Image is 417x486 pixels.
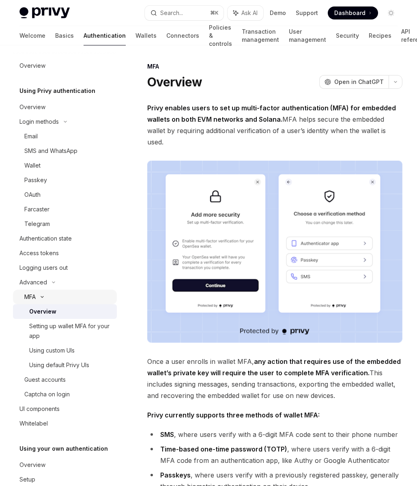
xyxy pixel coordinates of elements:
[19,117,59,127] div: Login methods
[24,161,41,170] div: Wallet
[19,460,45,470] div: Overview
[19,86,95,96] h5: Using Privy authentication
[160,471,191,479] strong: Passkeys
[147,102,402,148] span: MFA helps secure the embedded wallet by requiring additional verification of a user’s identity wh...
[334,78,384,86] span: Open in ChatGPT
[13,416,117,431] a: Whitelabel
[209,26,232,45] a: Policies & controls
[160,430,174,439] strong: SMS
[29,321,112,341] div: Setting up wallet MFA for your app
[13,100,117,114] a: Overview
[147,75,202,89] h1: Overview
[147,62,402,71] div: MFA
[145,6,224,20] button: Search...⌘K
[13,260,117,275] a: Logging users out
[19,26,45,45] a: Welcome
[13,58,117,73] a: Overview
[334,9,365,17] span: Dashboard
[242,26,279,45] a: Transaction management
[24,389,70,399] div: Captcha on login
[24,292,36,302] div: MFA
[160,445,287,453] strong: Time-based one-time password (TOTP)
[29,346,75,355] div: Using custom UIs
[29,307,56,316] div: Overview
[13,246,117,260] a: Access tokens
[210,10,219,16] span: ⌘ K
[13,304,117,319] a: Overview
[19,444,108,454] h5: Using your own authentication
[24,131,38,141] div: Email
[13,173,117,187] a: Passkey
[13,343,117,358] a: Using custom UIs
[385,6,398,19] button: Toggle dark mode
[13,358,117,372] a: Using default Privy UIs
[147,443,402,466] li: , where users verify with a 6-digit MFA code from an authentication app, like Authy or Google Aut...
[289,26,326,45] a: User management
[13,144,117,158] a: SMS and WhatsApp
[147,411,320,419] strong: Privy currently supports three methods of wallet MFA:
[13,187,117,202] a: OAuth
[24,190,41,200] div: OAuth
[160,8,183,18] div: Search...
[147,357,401,377] strong: any action that requires use of the embedded wallet’s private key will require the user to comple...
[13,319,117,343] a: Setting up wallet MFA for your app
[19,263,68,273] div: Logging users out
[13,158,117,173] a: Wallet
[13,402,117,416] a: UI components
[24,175,47,185] div: Passkey
[24,219,50,229] div: Telegram
[19,475,35,484] div: Setup
[328,6,378,19] a: Dashboard
[13,129,117,144] a: Email
[55,26,74,45] a: Basics
[19,102,45,112] div: Overview
[135,26,157,45] a: Wallets
[13,372,117,387] a: Guest accounts
[241,9,258,17] span: Ask AI
[24,204,49,214] div: Farcaster
[369,26,391,45] a: Recipes
[228,6,263,20] button: Ask AI
[147,104,396,123] strong: Privy enables users to set up multi-factor authentication (MFA) for embedded wallets on both EVM ...
[13,387,117,402] a: Captcha on login
[19,234,72,243] div: Authentication state
[13,202,117,217] a: Farcaster
[336,26,359,45] a: Security
[19,61,45,71] div: Overview
[147,429,402,440] li: , where users verify with a 6-digit MFA code sent to their phone number
[296,9,318,17] a: Support
[147,356,402,401] span: Once a user enrolls in wallet MFA, This includes signing messages, sending transactions, exportin...
[24,375,66,385] div: Guest accounts
[19,404,60,414] div: UI components
[13,231,117,246] a: Authentication state
[13,217,117,231] a: Telegram
[147,161,402,343] img: images/MFA.png
[19,419,48,428] div: Whitelabel
[29,360,89,370] div: Using default Privy UIs
[13,458,117,472] a: Overview
[19,277,47,287] div: Advanced
[270,9,286,17] a: Demo
[319,75,389,89] button: Open in ChatGPT
[166,26,199,45] a: Connectors
[84,26,126,45] a: Authentication
[19,248,59,258] div: Access tokens
[24,146,77,156] div: SMS and WhatsApp
[19,7,70,19] img: light logo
